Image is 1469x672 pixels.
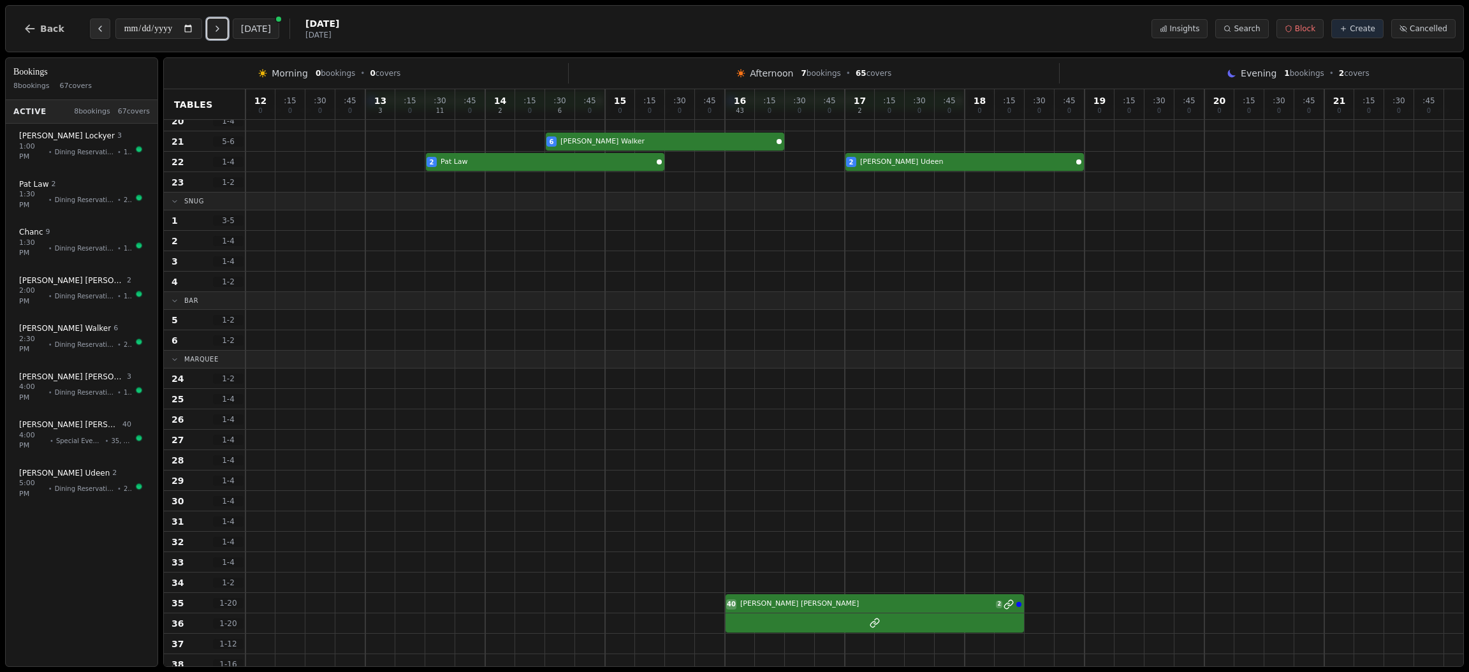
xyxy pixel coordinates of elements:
[854,96,866,105] span: 17
[11,316,152,362] button: [PERSON_NAME] Walker62:30 PM•Dining Reservations•21
[378,108,382,114] span: 3
[1284,69,1289,78] span: 1
[917,108,921,114] span: 0
[172,658,184,671] span: 38
[740,599,993,610] span: [PERSON_NAME] [PERSON_NAME]
[172,255,178,268] span: 3
[1151,19,1208,38] button: Insights
[793,97,805,105] span: : 30
[124,484,131,493] span: 22
[1187,108,1191,114] span: 0
[13,106,47,117] span: Active
[112,468,117,479] span: 2
[1337,108,1341,114] span: 0
[618,108,622,114] span: 0
[305,30,339,40] span: [DATE]
[19,179,48,189] span: Pat Law
[19,286,46,307] span: 2:00 PM
[318,108,322,114] span: 0
[801,68,840,78] span: bookings
[798,108,801,114] span: 0
[19,372,124,382] span: [PERSON_NAME] [PERSON_NAME]
[48,291,52,301] span: •
[1153,97,1165,105] span: : 30
[1003,97,1015,105] span: : 15
[117,147,121,157] span: •
[523,97,536,105] span: : 15
[1097,108,1101,114] span: 0
[213,315,244,325] span: 1 - 2
[583,97,596,105] span: : 45
[74,106,110,117] span: 8 bookings
[172,156,184,168] span: 22
[172,515,184,528] span: 31
[888,108,891,114] span: 0
[1397,108,1401,114] span: 0
[708,108,712,114] span: 0
[19,430,47,451] span: 4:00 PM
[11,220,152,266] button: Chanc 91:30 PM•Dining Reservations•11
[498,108,502,114] span: 2
[1339,69,1344,78] span: 2
[48,388,52,397] span: •
[1333,96,1345,105] span: 21
[828,108,831,114] span: 0
[1123,97,1135,105] span: : 15
[117,195,121,205] span: •
[55,147,115,157] span: Dining Reservations
[48,340,52,349] span: •
[1213,96,1225,105] span: 20
[996,601,1002,608] span: 2
[1339,68,1370,78] span: covers
[117,388,121,397] span: •
[105,436,109,446] span: •
[768,108,771,114] span: 0
[213,177,244,187] span: 1 - 2
[856,69,866,78] span: 65
[1247,108,1251,114] span: 0
[947,108,951,114] span: 0
[124,340,131,349] span: 21
[213,277,244,287] span: 1 - 2
[441,157,654,168] span: Pat Law
[1063,97,1075,105] span: : 45
[648,108,652,114] span: 0
[1329,68,1334,78] span: •
[19,275,124,286] span: [PERSON_NAME] [PERSON_NAME]
[184,296,198,305] span: Bar
[124,244,131,253] span: 11
[1007,108,1011,114] span: 0
[117,291,121,301] span: •
[11,461,152,507] button: [PERSON_NAME] Udeen25:00 PM•Dining Reservations•22
[213,618,244,629] span: 1 - 20
[1303,97,1315,105] span: : 45
[117,131,122,142] span: 3
[558,108,562,114] span: 6
[314,97,326,105] span: : 30
[436,108,444,114] span: 11
[172,495,184,508] span: 30
[19,227,43,237] span: Chanc
[19,323,111,333] span: [PERSON_NAME] Walker
[213,578,244,588] span: 1 - 2
[172,556,184,569] span: 33
[122,420,131,430] span: 40
[736,108,744,114] span: 43
[213,335,244,346] span: 1 - 2
[213,435,244,445] span: 1 - 4
[213,557,244,567] span: 1 - 4
[172,617,184,630] span: 36
[213,516,244,527] span: 1 - 4
[233,18,279,39] button: [DATE]
[1422,97,1435,105] span: : 45
[913,97,925,105] span: : 30
[11,124,152,170] button: [PERSON_NAME] Lockyer31:00 PM•Dining Reservations•19
[750,67,793,80] span: Afternoon
[127,372,131,383] span: 3
[846,68,851,78] span: •
[1170,24,1200,34] span: Insights
[124,388,131,397] span: 19
[55,484,115,493] span: Dining Reservations
[288,108,292,114] span: 0
[1037,108,1041,114] span: 0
